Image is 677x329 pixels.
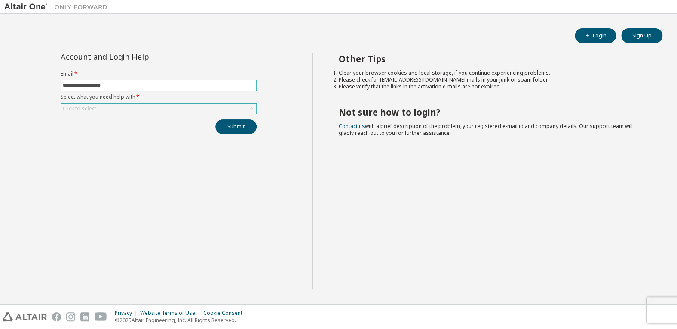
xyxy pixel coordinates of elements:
label: Select what you need help with [61,94,257,101]
img: instagram.svg [66,312,75,321]
p: © 2025 Altair Engineering, Inc. All Rights Reserved. [115,317,248,324]
h2: Not sure how to login? [339,107,647,118]
a: Contact us [339,122,365,130]
label: Email [61,70,257,77]
img: facebook.svg [52,312,61,321]
img: linkedin.svg [80,312,89,321]
img: Altair One [4,3,112,11]
h2: Other Tips [339,53,647,64]
button: Submit [215,119,257,134]
div: Website Terms of Use [140,310,203,317]
button: Login [575,28,616,43]
li: Please verify that the links in the activation e-mails are not expired. [339,83,647,90]
div: Cookie Consent [203,310,248,317]
img: youtube.svg [95,312,107,321]
li: Please check for [EMAIL_ADDRESS][DOMAIN_NAME] mails in your junk or spam folder. [339,76,647,83]
div: Click to select [63,105,96,112]
li: Clear your browser cookies and local storage, if you continue experiencing problems. [339,70,647,76]
img: altair_logo.svg [3,312,47,321]
button: Sign Up [621,28,662,43]
span: with a brief description of the problem, your registered e-mail id and company details. Our suppo... [339,122,633,137]
div: Account and Login Help [61,53,217,60]
div: Click to select [61,104,256,114]
div: Privacy [115,310,140,317]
